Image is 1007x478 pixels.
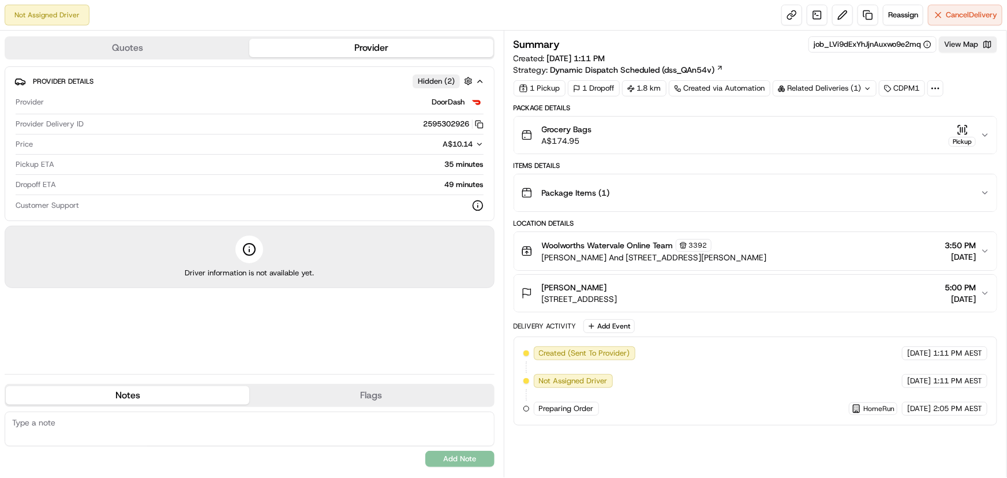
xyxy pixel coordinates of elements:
div: CDPM1 [879,80,925,96]
span: [DATE] [945,251,976,263]
button: Pickup [949,124,976,147]
button: 2595302926 [424,119,484,129]
span: 3392 [689,241,707,250]
span: Dynamic Dispatch Scheduled (dss_QAn54v) [551,64,715,76]
div: Pickup [949,137,976,147]
div: Location Details [514,219,998,228]
div: Strategy: [514,64,724,76]
span: Provider Details [33,77,93,86]
img: doordash_logo_v2.png [470,95,484,109]
span: Pickup ETA [16,159,54,170]
span: Reassign [888,10,918,20]
button: Package Items (1) [514,174,997,211]
span: Hidden ( 2 ) [418,76,455,87]
span: [DATE] [907,348,931,358]
div: 1.8 km [622,80,667,96]
span: 1:11 PM AEST [933,348,982,358]
div: 35 minutes [59,159,484,170]
span: 3:50 PM [945,240,976,251]
a: Created via Automation [669,80,770,96]
button: Woolworths Watervale Online Team3392[PERSON_NAME] And [STREET_ADDRESS][PERSON_NAME]3:50 PM[DATE] [514,232,997,270]
span: Provider [16,97,44,107]
span: Price [16,139,33,150]
button: Hidden (2) [413,74,476,88]
span: 2:05 PM AEST [933,404,982,414]
div: Items Details [514,161,998,170]
span: Dropoff ETA [16,180,56,190]
span: [PERSON_NAME] And [STREET_ADDRESS][PERSON_NAME] [542,252,767,263]
button: [PERSON_NAME][STREET_ADDRESS]5:00 PM[DATE] [514,275,997,312]
span: [STREET_ADDRESS] [542,293,617,305]
div: 49 minutes [61,180,484,190]
span: DoorDash [432,97,465,107]
span: Created (Sent To Provider) [539,348,630,358]
span: [PERSON_NAME] [542,282,607,293]
div: 1 Pickup [514,80,566,96]
span: [DATE] [907,404,931,414]
button: Quotes [6,39,249,57]
span: A$174.95 [542,135,592,147]
button: Provider [249,39,493,57]
span: Created: [514,53,605,64]
span: Driver information is not available yet. [185,268,314,278]
span: Not Assigned Driver [539,376,608,386]
button: Flags [249,386,493,405]
h3: Summary [514,39,560,50]
div: Package Details [514,103,998,113]
span: A$10.14 [443,139,473,149]
span: [DATE] [907,376,931,386]
div: Related Deliveries (1) [773,80,877,96]
span: Woolworths Watervale Online Team [542,240,673,251]
span: Preparing Order [539,404,594,414]
span: Grocery Bags [542,124,592,135]
button: Notes [6,386,249,405]
span: HomeRun [863,404,894,413]
div: 1 Dropoff [568,80,620,96]
button: A$10.14 [382,139,484,150]
button: Reassign [883,5,923,25]
button: CancelDelivery [928,5,1002,25]
span: Cancel Delivery [946,10,997,20]
span: 1:11 PM AEST [933,376,982,386]
button: View Map [939,36,997,53]
button: job_LVi9dExYhJjnAuxwo9e2mq [814,39,931,50]
span: Customer Support [16,200,79,211]
button: Add Event [583,319,635,333]
button: Provider DetailsHidden (2) [14,72,485,91]
span: [DATE] [945,293,976,305]
span: [DATE] 1:11 PM [547,53,605,64]
div: Delivery Activity [514,322,577,331]
span: Provider Delivery ID [16,119,84,129]
span: Package Items ( 1 ) [542,187,610,199]
a: Dynamic Dispatch Scheduled (dss_QAn54v) [551,64,724,76]
span: 5:00 PM [945,282,976,293]
button: Grocery BagsA$174.95Pickup [514,117,997,154]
